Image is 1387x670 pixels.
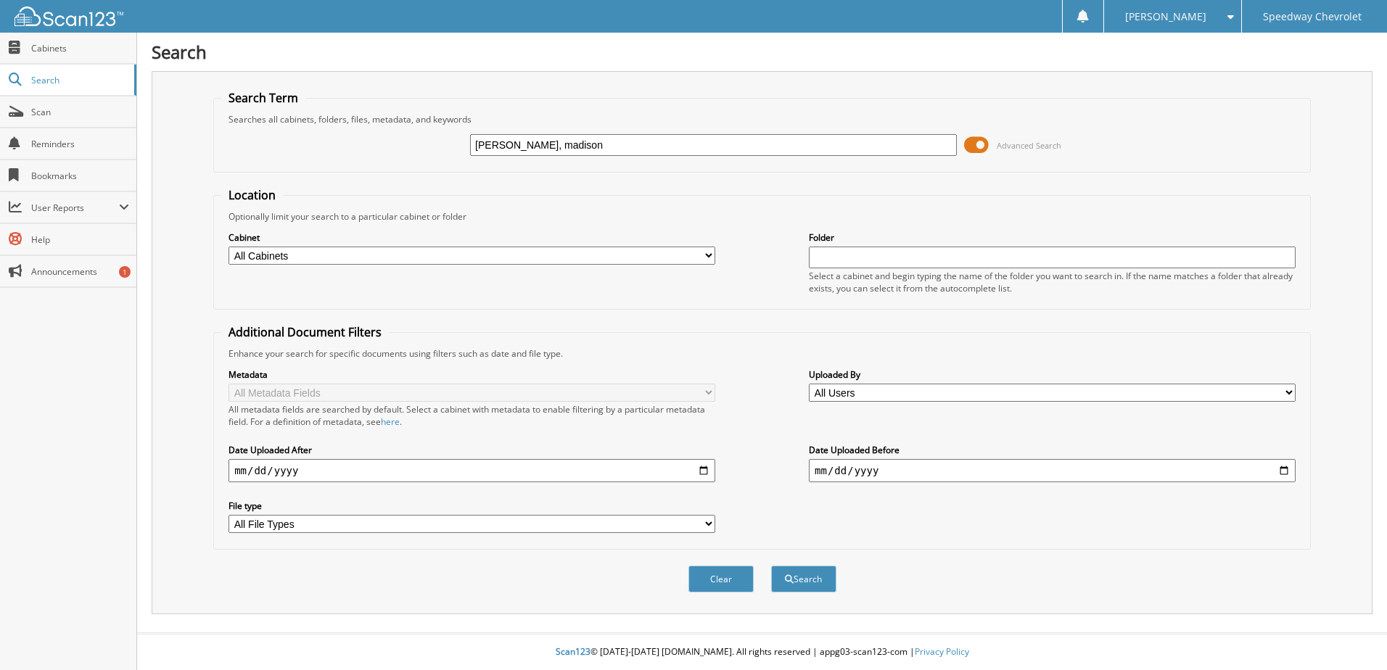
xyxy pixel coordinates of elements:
[119,266,131,278] div: 1
[221,347,1303,360] div: Enhance your search for specific documents using filters such as date and file type.
[809,444,1296,456] label: Date Uploaded Before
[809,368,1296,381] label: Uploaded By
[31,170,129,182] span: Bookmarks
[688,566,754,592] button: Clear
[229,444,715,456] label: Date Uploaded After
[221,210,1303,223] div: Optionally limit your search to a particular cabinet or folder
[31,42,129,54] span: Cabinets
[809,459,1296,482] input: end
[229,500,715,512] label: File type
[137,634,1387,670] div: © [DATE]-[DATE] [DOMAIN_NAME]. All rights reserved | appg03-scan123-com |
[1125,12,1206,21] span: [PERSON_NAME]
[771,566,836,592] button: Search
[915,645,969,658] a: Privacy Policy
[997,140,1061,151] span: Advanced Search
[229,231,715,244] label: Cabinet
[221,113,1303,125] div: Searches all cabinets, folders, files, metadata, and keywords
[221,324,389,340] legend: Additional Document Filters
[221,90,305,106] legend: Search Term
[31,138,129,150] span: Reminders
[229,403,715,428] div: All metadata fields are searched by default. Select a cabinet with metadata to enable filtering b...
[221,187,283,203] legend: Location
[809,231,1296,244] label: Folder
[229,368,715,381] label: Metadata
[31,265,129,278] span: Announcements
[229,459,715,482] input: start
[31,106,129,118] span: Scan
[1263,12,1362,21] span: Speedway Chevrolet
[152,40,1372,64] h1: Search
[31,202,119,214] span: User Reports
[556,645,590,658] span: Scan123
[809,270,1296,294] div: Select a cabinet and begin typing the name of the folder you want to search in. If the name match...
[381,415,400,428] a: here
[15,7,123,26] img: scan123-logo-white.svg
[31,233,129,246] span: Help
[31,74,127,86] span: Search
